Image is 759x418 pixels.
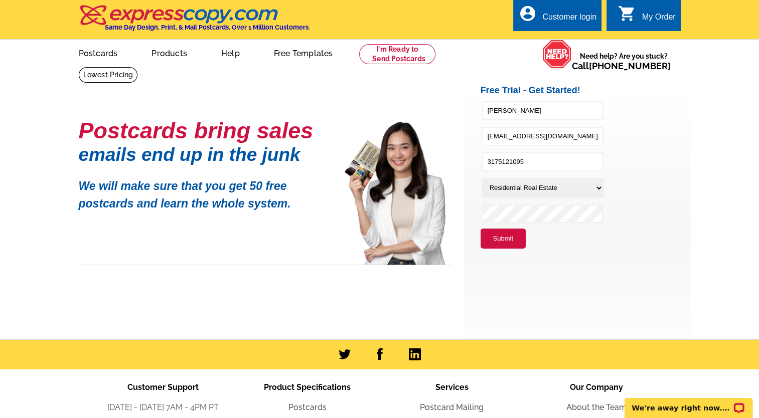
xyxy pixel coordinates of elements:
[589,61,671,71] a: [PHONE_NUMBER]
[618,11,676,24] a: shopping_cart My Order
[542,40,572,69] img: help
[288,402,327,412] a: Postcards
[572,61,671,71] span: Call
[435,382,469,392] span: Services
[127,382,199,392] span: Customer Support
[618,386,759,418] iframe: LiveChat chat widget
[566,402,627,412] a: About the Team
[618,5,636,23] i: shopping_cart
[63,41,134,64] a: Postcards
[482,101,603,120] input: Full Name
[518,11,596,24] a: account_circle Customer login
[79,12,310,31] a: Same Day Design, Print, & Mail Postcards. Over 1 Million Customers.
[481,85,691,96] h2: Free Trial - Get Started!
[481,229,526,249] button: Submit
[205,41,256,64] a: Help
[258,41,349,64] a: Free Templates
[91,401,235,413] li: [DATE] - [DATE] 7AM - 4PM PT
[79,149,330,160] h1: emails end up in the junk
[518,5,536,23] i: account_circle
[135,41,203,64] a: Products
[79,170,330,212] p: We will make sure that you get 50 free postcards and learn the whole system.
[105,24,310,31] h4: Same Day Design, Print, & Mail Postcards. Over 1 Million Customers.
[420,402,484,412] a: Postcard Mailing
[572,51,676,71] span: Need help? Are you stuck?
[542,13,596,27] div: Customer login
[264,382,351,392] span: Product Specifications
[79,122,330,139] h1: Postcards bring sales
[482,127,603,146] input: Email Address
[482,152,603,171] input: Phone Number
[570,382,623,392] span: Our Company
[642,13,676,27] div: My Order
